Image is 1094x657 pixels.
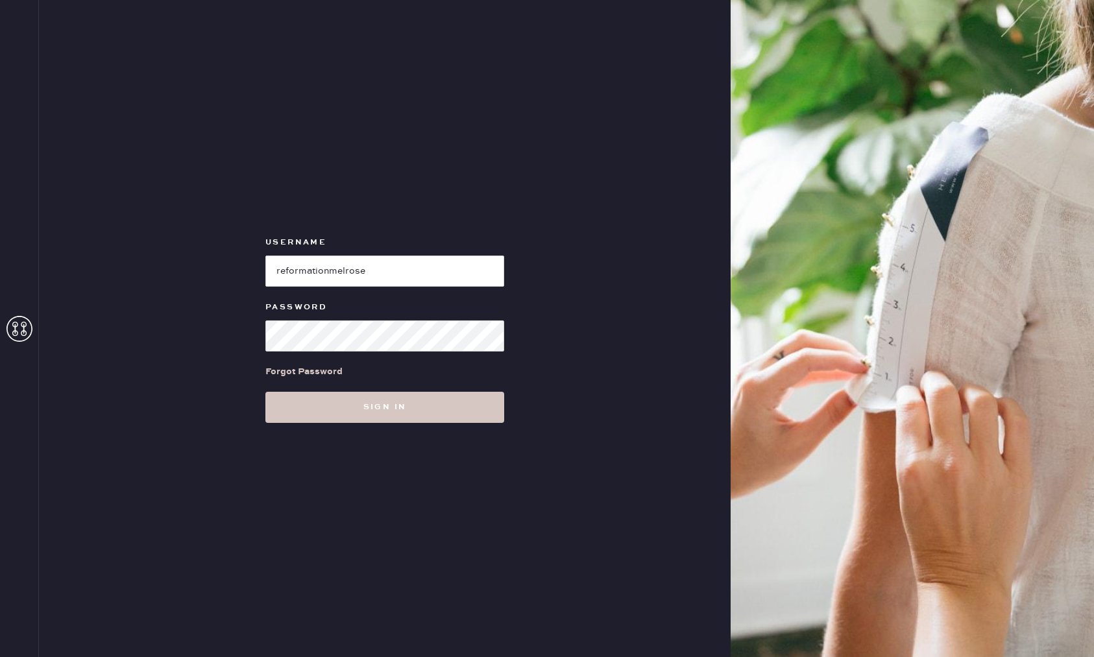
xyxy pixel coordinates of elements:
[265,256,504,287] input: e.g. john@doe.com
[1032,599,1088,654] iframe: Front Chat
[265,392,504,423] button: Sign in
[265,300,504,315] label: Password
[265,352,343,392] a: Forgot Password
[265,364,343,379] div: Forgot Password
[265,235,504,250] label: Username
